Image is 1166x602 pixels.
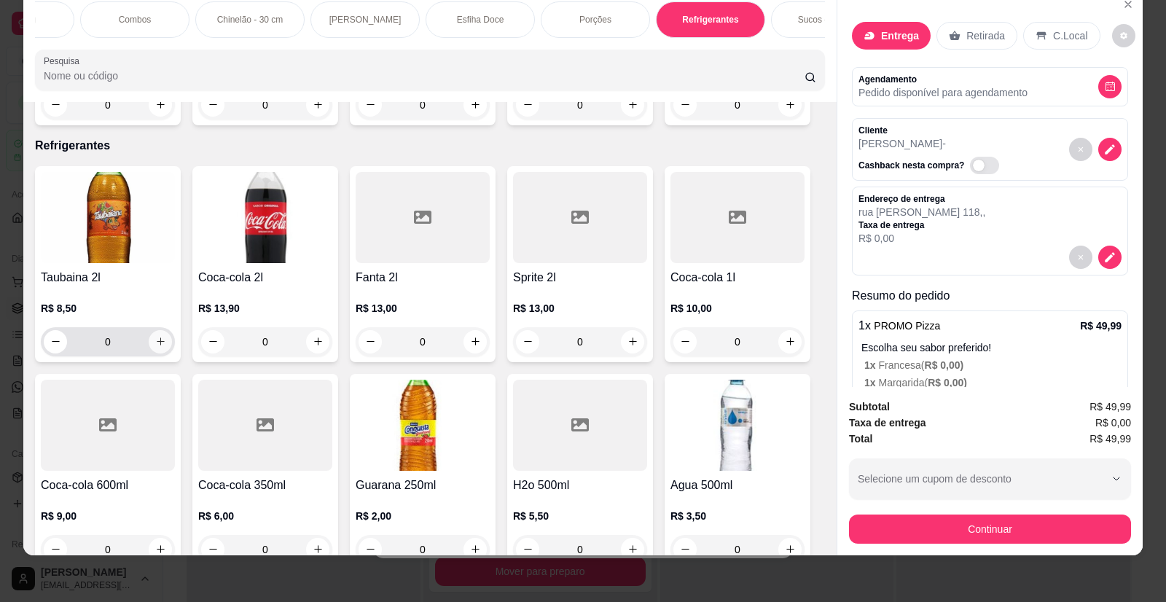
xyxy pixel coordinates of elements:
[858,219,985,231] p: Taxa de entrega
[44,55,85,67] label: Pesquisa
[44,538,67,561] button: decrease-product-quantity
[356,477,490,494] h4: Guarana 250ml
[778,330,802,353] button: increase-product-quantity
[457,14,504,26] p: Esfiha Doce
[513,269,647,286] h4: Sprite 2l
[874,320,940,332] span: PROMO Pizza
[1112,24,1135,47] button: decrease-product-quantity
[849,515,1131,544] button: Continuar
[864,375,1122,390] p: Margarida (
[119,14,152,26] p: Combos
[198,301,332,316] p: R$ 13,90
[670,269,805,286] h4: Coca-cola 1l
[670,477,805,494] h4: Agua 500ml
[149,538,172,561] button: increase-product-quantity
[849,433,872,445] strong: Total
[864,358,1122,372] p: Francesa (
[356,380,490,471] img: product-image
[217,14,283,26] p: Chinelão - 30 cm
[201,330,224,353] button: decrease-product-quantity
[1069,138,1092,161] button: decrease-product-quantity
[198,269,332,286] h4: Coca-cola 2l
[513,509,647,523] p: R$ 5,50
[670,380,805,471] img: product-image
[852,287,1128,305] p: Resumo do pedido
[673,538,697,561] button: decrease-product-quantity
[35,137,825,155] p: Refrigerantes
[579,14,611,26] p: Porções
[198,477,332,494] h4: Coca-cola 350ml
[149,93,172,117] button: increase-product-quantity
[970,157,1005,174] label: Automatic updates
[516,330,539,353] button: decrease-product-quantity
[858,74,1028,85] p: Agendamento
[463,538,487,561] button: increase-product-quantity
[306,538,329,561] button: increase-product-quantity
[1089,431,1131,447] span: R$ 49,99
[621,538,644,561] button: increase-product-quantity
[670,509,805,523] p: R$ 3,50
[858,231,985,246] p: R$ 0,00
[778,538,802,561] button: increase-product-quantity
[356,509,490,523] p: R$ 2,00
[306,330,329,353] button: increase-product-quantity
[864,377,878,388] span: 1 x
[1069,246,1092,269] button: decrease-product-quantity
[858,193,985,205] p: Endereço de entrega
[198,509,332,523] p: R$ 6,00
[673,330,697,353] button: decrease-product-quantity
[1053,28,1087,43] p: C.Local
[1080,318,1122,333] p: R$ 49,99
[513,477,647,494] h4: H2o 500ml
[201,538,224,561] button: decrease-product-quantity
[1098,138,1122,161] button: decrease-product-quantity
[966,28,1005,43] p: Retirada
[41,509,175,523] p: R$ 9,00
[44,69,805,83] input: Pesquisa
[670,301,805,316] p: R$ 10,00
[41,172,175,263] img: product-image
[513,301,647,316] p: R$ 13,00
[463,330,487,353] button: increase-product-quantity
[864,359,878,371] span: 1 x
[359,538,382,561] button: decrease-product-quantity
[881,28,919,43] p: Entrega
[849,417,926,429] strong: Taxa de entrega
[861,340,1122,355] p: Escolha seu sabor preferido!
[858,205,985,219] p: rua [PERSON_NAME] 118 , ,
[849,458,1131,499] button: Selecione um cupom de desconto
[198,172,332,263] img: product-image
[798,14,854,26] p: Sucos - 500ml
[682,14,738,26] p: Refrigerantes
[928,377,967,388] span: R$ 0,00 )
[621,330,644,353] button: increase-product-quantity
[858,85,1028,100] p: Pedido disponível para agendamento
[925,359,964,371] span: R$ 0,00 )
[356,269,490,286] h4: Fanta 2l
[1098,246,1122,269] button: decrease-product-quantity
[858,125,1005,136] p: Cliente
[1098,75,1122,98] button: decrease-product-quantity
[149,330,172,353] button: increase-product-quantity
[356,301,490,316] p: R$ 13,00
[44,93,67,117] button: decrease-product-quantity
[849,401,890,413] strong: Subtotal
[359,330,382,353] button: decrease-product-quantity
[1089,399,1131,415] span: R$ 49,99
[41,269,175,286] h4: Taubaina 2l
[858,136,1005,151] p: [PERSON_NAME] -
[1095,415,1131,431] span: R$ 0,00
[516,538,539,561] button: decrease-product-quantity
[858,160,964,171] p: Cashback nesta compra?
[41,477,175,494] h4: Coca-cola 600ml
[329,14,402,26] p: [PERSON_NAME]
[44,330,67,353] button: decrease-product-quantity
[858,317,940,335] p: 1 x
[41,301,175,316] p: R$ 8,50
